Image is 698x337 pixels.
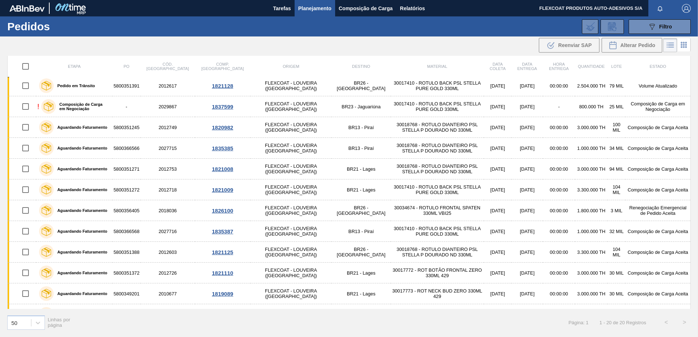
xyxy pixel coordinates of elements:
div: 1819089 [196,291,249,297]
td: 2012726 [141,263,195,283]
td: 94 MIL [607,304,625,325]
td: [DATE] [484,96,511,117]
td: 5800351391 [112,75,141,96]
button: Notificações [648,3,672,13]
td: 30017772 - ROT BOTÃO FRONTAL ZERO 330ML 429 [391,263,484,283]
td: 30 MIL [607,263,625,283]
span: Quantidade [578,64,605,69]
a: Pedido em Trânsito58003513912012617FLEXCOAT - LOUVEIRA ([GEOGRAPHIC_DATA])BR26 - [GEOGRAPHIC_DATA... [8,75,691,96]
td: 104 MIL [607,179,625,200]
td: FLEXCOAT - LOUVEIRA ([GEOGRAPHIC_DATA]) [250,75,332,96]
span: Data entrega [517,62,537,71]
td: 00:00:00 [543,75,575,96]
td: 2012617 [141,75,195,96]
span: Estado [650,64,666,69]
span: Comp. [GEOGRAPHIC_DATA] [201,62,243,71]
button: > [675,313,694,332]
td: 5800366568 [112,221,141,242]
td: 94 MIL [607,159,625,179]
td: 2012603 [141,242,195,263]
div: 1835387 [196,228,249,235]
td: [DATE] [511,159,543,179]
td: Renegociação Emergencial de Pedido Aceita [625,200,690,221]
td: BR13 - Piraí [331,138,391,159]
span: Alterar Pedido [620,42,655,48]
div: Visão em Cards [677,38,691,52]
img: TNhmsLtSVTkK8tSr43FrP2fwEKptu5GPRR3wAAAABJRU5ErkJggg== [9,5,45,12]
a: Aguardando Faturamento58003564052018036FLEXCOAT - LOUVEIRA ([GEOGRAPHIC_DATA])BR26 - [GEOGRAPHIC_... [8,200,691,221]
td: 00:00:00 [543,117,575,138]
span: Lote [611,64,622,69]
td: - [112,96,141,117]
div: Importar Negociações dos Pedidos [582,19,598,34]
td: Composição de Carga Aceita [625,283,690,304]
td: [DATE] [511,200,543,221]
td: 00:00:00 [543,263,575,283]
td: 2029867 [141,96,195,117]
td: 5800351372 [112,263,141,283]
td: [DATE] [511,96,543,117]
td: [DATE] [484,242,511,263]
span: Linhas por página [48,317,70,328]
div: Visão em Lista [663,38,677,52]
td: Composição de Carga Aceita [625,138,690,159]
div: 50 [11,319,18,326]
span: Tarefas [273,4,291,13]
a: Aguardando Faturamento58003492012010677FLEXCOAT - LOUVEIRA ([GEOGRAPHIC_DATA])BR21 - Lages3001777... [8,283,691,304]
td: 00:00:00 [543,221,575,242]
span: Filtro [659,24,672,30]
a: Aguardando Faturamento58003512722012718FLEXCOAT - LOUVEIRA ([GEOGRAPHIC_DATA])BR21 - Lages3001741... [8,179,691,200]
td: 30034674 - ROTULO FRONTAL SPATEN 330ML VBI25 [391,200,484,221]
td: - [543,96,575,117]
a: Aguardando Faturamento58003513882012603FLEXCOAT - LOUVEIRA ([GEOGRAPHIC_DATA])BR26 - [GEOGRAPHIC_... [8,242,691,263]
td: 30018768 - ROTULO DIANTEIRO PSL STELLA P DOURADO ND 330ML [391,117,484,138]
div: Alterar Pedido [602,38,662,53]
span: Origem [283,64,299,69]
h1: Pedidos [7,22,116,31]
td: 1.000.000 TH [575,221,607,242]
span: Data coleta [490,62,506,71]
td: 32 MIL [607,221,625,242]
div: 1837599 [196,104,249,110]
td: 2012753 [141,159,195,179]
span: Planejamento [298,4,331,13]
div: 1821128 [196,83,249,89]
div: 1821125 [196,249,249,255]
td: Composição de Carga Aceita [625,263,690,283]
td: 3.300.000 TH [575,179,607,200]
a: Aguardando Faturamento58003512712012753FLEXCOAT - LOUVEIRA ([GEOGRAPHIC_DATA])BR21 - Lages3001876... [8,159,691,179]
td: 5800351245 [112,117,141,138]
div: 1835385 [196,145,249,151]
td: BR26 - [GEOGRAPHIC_DATA] [331,75,391,96]
span: Reenviar SAP [558,42,592,48]
div: 1821008 [196,166,249,172]
td: BR26 - [GEOGRAPHIC_DATA] [331,242,391,263]
td: FLEXCOAT - LOUVEIRA ([GEOGRAPHIC_DATA]) [250,283,332,304]
td: 34 MIL [607,138,625,159]
td: 3.000.000 TH [575,159,607,179]
td: [DATE] [484,179,511,200]
td: 30018768 - ROTULO DIANTEIRO PSL STELLA P DOURADO ND 330ML [391,159,484,179]
td: FLEXCOAT - LOUVEIRA ([GEOGRAPHIC_DATA]) [250,96,332,117]
td: [DATE] [511,221,543,242]
span: Cód. [GEOGRAPHIC_DATA] [146,62,189,71]
td: 5800351272 [112,179,141,200]
td: [DATE] [511,117,543,138]
span: Destino [352,64,370,69]
td: FLEXCOAT - LOUVEIRA ([GEOGRAPHIC_DATA]) [250,242,332,263]
td: 100 MIL [607,117,625,138]
td: Composição de Carga em Negociação [625,96,690,117]
td: 2.504.000 TH [575,75,607,96]
td: 00:00:00 [543,200,575,221]
td: 3.000.000 TH [575,117,607,138]
td: 3 MIL [607,200,625,221]
td: Composição de Carga Aceita [625,159,690,179]
td: BR26 - [GEOGRAPHIC_DATA] [331,200,391,221]
div: ! [37,102,39,111]
td: Composição de Carga Aceita [625,242,690,263]
td: 30 MIL [607,283,625,304]
div: 1820982 [196,124,249,131]
label: Aguardando Faturamento [54,229,107,233]
td: [DATE] [484,221,511,242]
img: Logout [682,4,691,13]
